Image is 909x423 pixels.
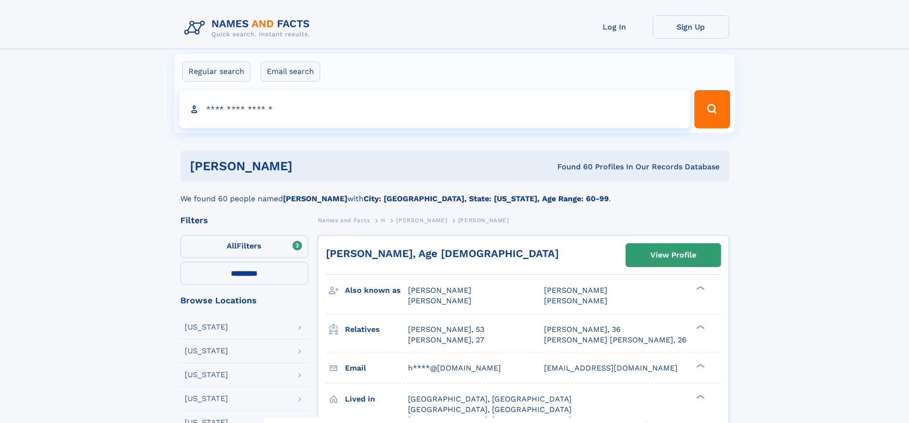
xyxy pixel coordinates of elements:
[227,241,237,250] span: All
[182,62,251,82] label: Regular search
[408,405,572,414] span: [GEOGRAPHIC_DATA], [GEOGRAPHIC_DATA]
[458,217,509,224] span: [PERSON_NAME]
[544,335,687,345] a: [PERSON_NAME] [PERSON_NAME], 26
[576,15,653,39] a: Log In
[180,182,729,205] div: We found 60 people named with .
[694,393,705,400] div: ❯
[408,394,572,403] span: [GEOGRAPHIC_DATA], [GEOGRAPHIC_DATA]
[185,371,228,379] div: [US_STATE]
[381,214,386,226] a: H
[544,363,678,372] span: [EMAIL_ADDRESS][DOMAIN_NAME]
[345,321,408,338] h3: Relatives
[326,248,559,259] a: [PERSON_NAME], Age [DEMOGRAPHIC_DATA]
[653,15,729,39] a: Sign Up
[179,90,690,128] input: search input
[345,391,408,407] h3: Lived in
[180,15,318,41] img: Logo Names and Facts
[694,285,705,291] div: ❯
[261,62,320,82] label: Email search
[185,347,228,355] div: [US_STATE]
[650,244,696,266] div: View Profile
[544,296,607,305] span: [PERSON_NAME]
[364,194,609,203] b: City: [GEOGRAPHIC_DATA], State: [US_STATE], Age Range: 60-99
[425,162,720,172] div: Found 60 Profiles In Our Records Database
[381,217,386,224] span: H
[408,335,484,345] a: [PERSON_NAME], 27
[185,395,228,402] div: [US_STATE]
[694,90,730,128] button: Search Button
[345,360,408,376] h3: Email
[190,160,425,172] h1: [PERSON_NAME]
[283,194,347,203] b: [PERSON_NAME]
[180,216,308,225] div: Filters
[694,362,705,369] div: ❯
[180,296,308,305] div: Browse Locations
[544,286,607,295] span: [PERSON_NAME]
[345,282,408,299] h3: Also known as
[180,235,308,258] label: Filters
[396,217,447,224] span: [PERSON_NAME]
[544,324,621,335] a: [PERSON_NAME], 36
[185,323,228,331] div: [US_STATE]
[626,244,721,267] a: View Profile
[408,286,471,295] span: [PERSON_NAME]
[408,324,484,335] a: [PERSON_NAME], 53
[396,214,447,226] a: [PERSON_NAME]
[694,324,705,330] div: ❯
[318,214,370,226] a: Names and Facts
[408,296,471,305] span: [PERSON_NAME]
